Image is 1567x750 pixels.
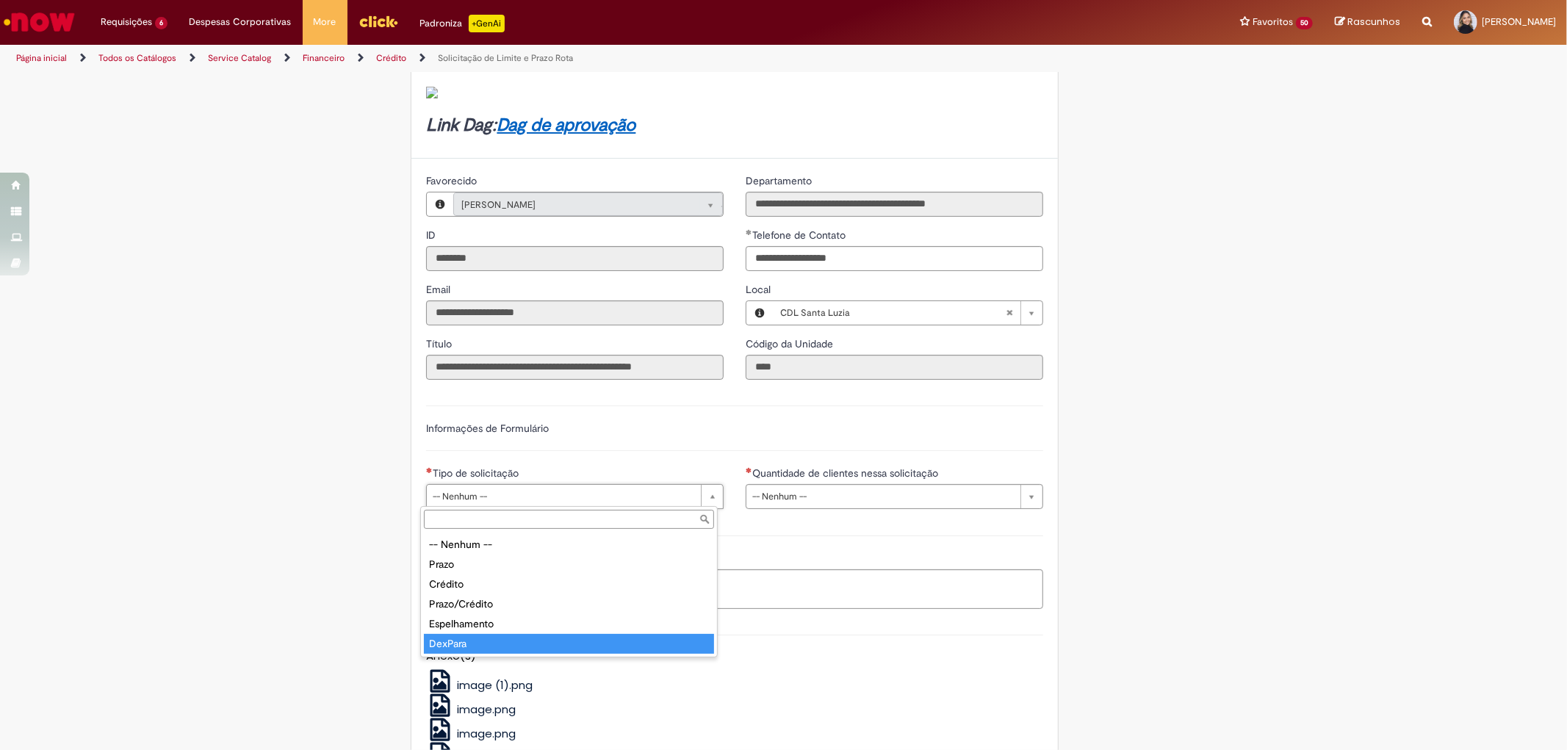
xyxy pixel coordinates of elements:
[424,555,714,574] div: Prazo
[424,614,714,634] div: Espelhamento
[424,634,714,654] div: DexPara
[424,574,714,594] div: Crédito
[424,535,714,555] div: -- Nenhum --
[421,532,717,657] ul: Tipo de solicitação
[424,594,714,614] div: Prazo/Crédito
